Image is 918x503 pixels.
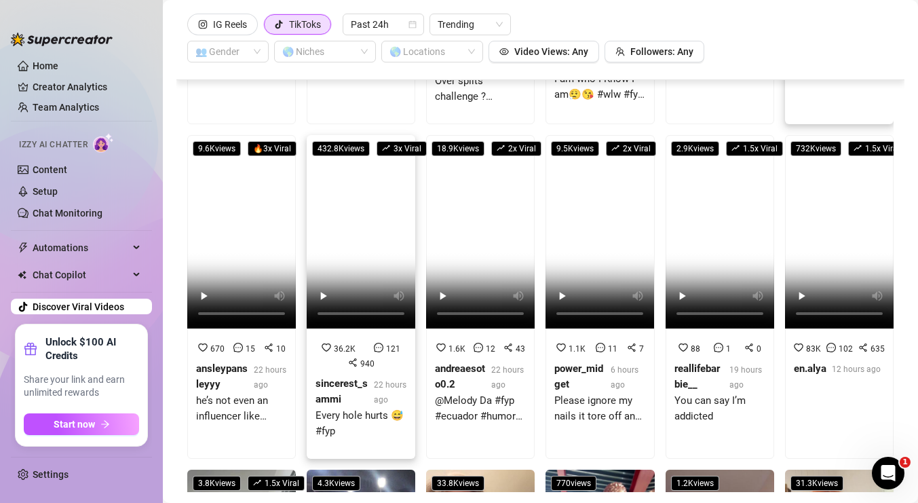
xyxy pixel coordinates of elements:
span: 19 hours ago [729,365,762,390]
span: 2 x Viral [606,141,656,156]
span: Past 24h [351,14,416,35]
span: share-alt [744,343,754,352]
span: heart [556,343,566,352]
a: Team Analytics [33,102,99,113]
span: 12 hours ago [832,365,881,374]
span: 12 [486,344,495,354]
div: @Melody Da #fyp #ecuador #humor #andreasoto #parati [435,393,526,425]
span: share-alt [348,358,358,367]
span: 121 [386,344,400,354]
span: calendar [408,20,417,29]
span: 🔥 3 x Viral [248,141,297,156]
span: 33.8K views [432,476,484,491]
span: heart [436,343,446,352]
span: Start now [54,419,95,430]
strong: reallifebarbie__ [674,362,720,391]
span: 635 [871,344,885,354]
a: Chat Monitoring [33,208,102,219]
strong: en.alya [794,362,826,375]
img: logo-BBDzfeDw.svg [11,33,113,46]
span: Trending [438,14,503,35]
span: message [474,343,483,352]
div: I am who I Know I am😮‍💨😘 #wlw #fypシ゚viral [554,71,645,103]
span: rise [497,144,505,152]
span: 43 [516,344,525,354]
strong: sincerest_sammi [315,377,368,406]
span: 102 [839,344,853,354]
a: 2.9Kviewsrise1.5x Viral8810reallifebarbie__19 hours agoYou can say I’m addicted [666,135,774,459]
span: 31.3K views [790,476,843,491]
span: 1.6K [448,344,465,354]
span: share-alt [858,343,868,352]
a: Creator Analytics [33,76,141,98]
span: arrow-right [100,420,110,429]
span: 432.8K views [312,141,370,156]
span: heart [198,343,208,352]
span: rise [382,144,390,152]
span: gift [24,342,37,356]
span: 1.5 x Viral [726,141,783,156]
div: You can say I’m addicted [674,393,765,425]
span: share-alt [627,343,636,352]
span: thunderbolt [18,242,28,253]
span: 88 [691,344,700,354]
span: heart [794,343,803,352]
a: 732Kviewsrise1.5x Viral83K102635en.alya12 hours ago [785,135,894,459]
span: 1.5 x Viral [848,141,905,156]
div: TikToks [289,14,321,35]
span: message [714,343,723,352]
span: share-alt [264,343,273,352]
span: 7 [639,344,644,354]
span: 22 hours ago [374,380,406,405]
span: 6 hours ago [611,365,638,390]
span: 2 x Viral [491,141,541,156]
span: 15 [246,344,255,354]
div: Over splits challenge ? #flexibility #flexible #splits #straddle #stretching [435,73,526,105]
span: 1.5 x Viral [248,476,305,491]
span: 83K [806,344,821,354]
div: Please ignore my nails it tore off and I get them redone [DATE] 😭😭😭 [554,393,645,425]
a: 18.9Kviewsrise2x Viral1.6K1243andreaesoto0.222 hours ago@Melody Da #fyp #ecuador #humor #andreaso... [426,135,535,459]
div: Every hole hurts 😅 #fyp [315,408,406,440]
div: IG Reels [213,14,247,35]
span: Share your link and earn unlimited rewards [24,373,139,400]
a: 432.8Kviewsrise3x Viral36.2K121940sincerest_sammi22 hours agoEvery hole hurts 😅 #fyp [307,135,415,459]
span: 1.1K [569,344,586,354]
span: 9.5K views [551,141,599,156]
a: Home [33,60,58,71]
span: 22 hours ago [491,365,524,390]
span: 3 x Viral [377,141,427,156]
span: 18.9K views [432,141,484,156]
span: 10 [276,344,286,354]
span: Followers: Any [630,46,693,57]
a: 9.5Kviewsrise2x Viral1.1K117power_midget6 hours agoPlease ignore my nails it tore off and I get t... [546,135,654,459]
span: 36.2K [334,344,356,354]
button: Followers: Any [605,41,704,62]
span: rise [253,479,261,487]
span: 3.8K views [193,476,241,491]
a: 9.6Kviews🔥3x Viral6701510ansleypansleyyy22 hours agohe’s not even an influencer like damn [187,135,296,459]
span: Chat Copilot [33,264,129,286]
span: share-alt [503,343,513,352]
span: Izzy AI Chatter [19,138,88,151]
span: 940 [360,359,375,369]
span: heart [322,343,331,352]
span: rise [731,144,740,152]
strong: ansleypansleyyy [196,362,248,391]
span: 22 hours ago [254,365,286,390]
span: 4.3K views [312,476,360,491]
span: 732K views [790,141,841,156]
a: Settings [33,469,69,480]
span: Automations [33,237,129,259]
a: Discover Viral Videos [33,301,124,312]
iframe: Intercom live chat [872,457,904,489]
strong: andreaesoto0.2 [435,362,485,391]
span: rise [611,144,619,152]
span: message [596,343,605,352]
span: 2.9K views [671,141,719,156]
span: rise [854,144,862,152]
span: message [374,343,383,352]
strong: power_midget [554,362,603,391]
span: 1 [900,457,911,468]
div: he’s not even an influencer like damn [196,393,287,425]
